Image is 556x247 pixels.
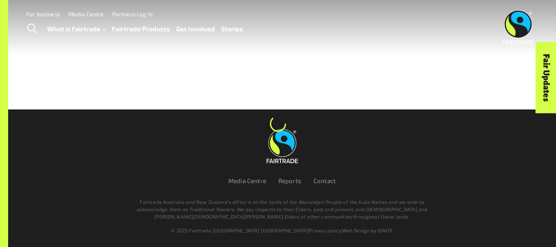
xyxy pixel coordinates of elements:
[342,227,393,233] a: Web Design by IGNITE
[68,11,104,17] a: Media Centre
[278,177,301,184] a: Reports
[228,177,266,184] a: Media Centre
[171,227,308,233] span: © 2025 Fairtrade [GEOGRAPHIC_DATA] [GEOGRAPHIC_DATA]
[221,23,243,35] a: Stories
[26,11,60,17] a: For business
[135,198,429,220] p: Fairtrade Australia and New Zealand’s office is on the lands of the Wurundjeri People of the Kuli...
[112,11,153,17] a: Partners Log In
[112,23,170,35] a: Fairtrade Products
[503,10,534,44] img: Fairtrade Australia New Zealand logo
[313,177,336,184] a: Contact
[267,129,298,163] img: Fairtrade Australia New Zealand logo
[59,227,505,234] div: | |
[309,227,341,233] a: Privacy policy
[176,23,215,35] a: Get Involved
[47,23,105,35] a: What is Fairtrade
[22,19,42,39] a: Toggle Search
